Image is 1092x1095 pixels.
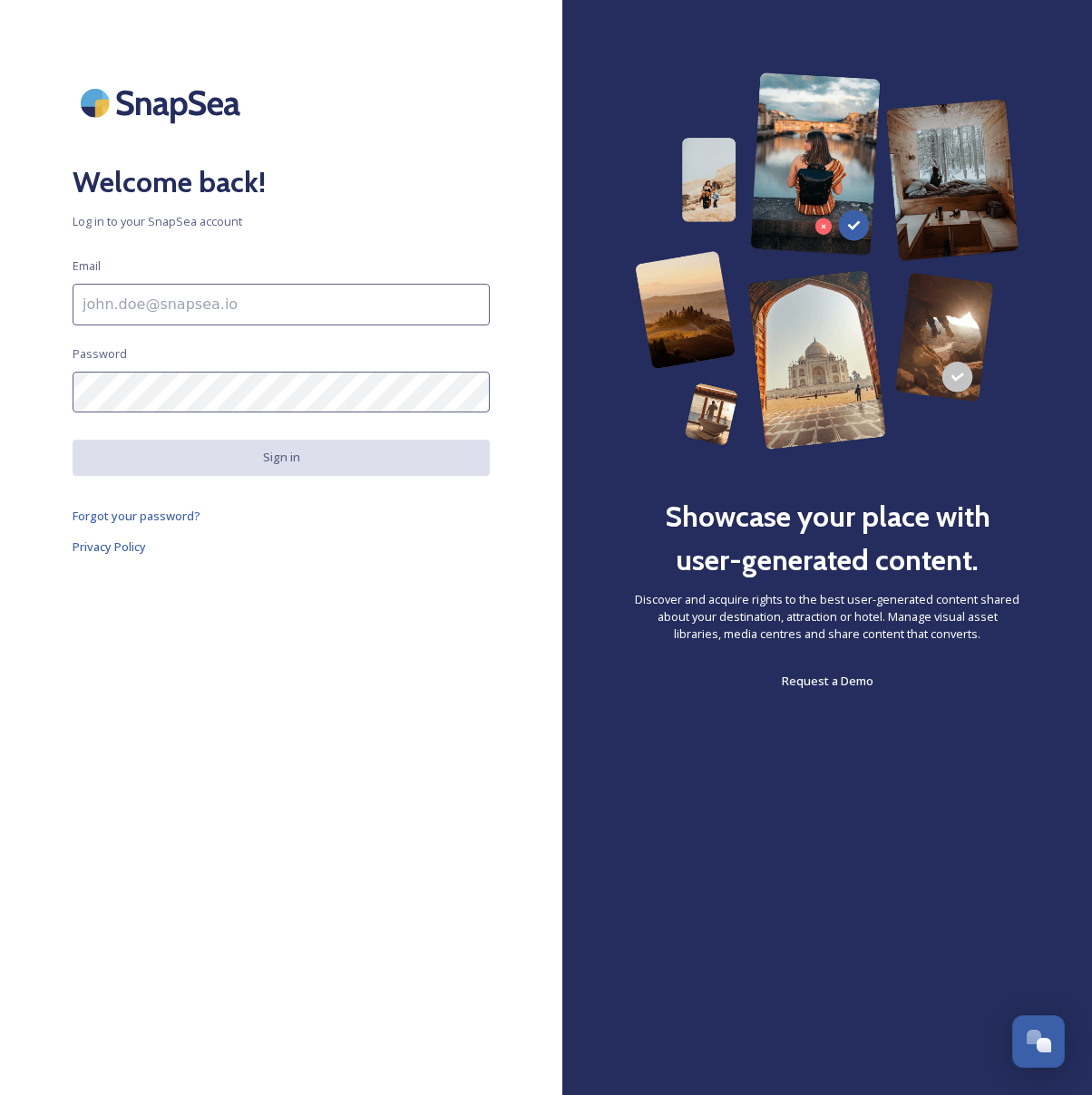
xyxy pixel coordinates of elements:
[73,536,490,557] a: Privacy Policy
[73,508,200,524] span: Forgot your password?
[73,73,254,133] img: SnapSea Logo
[635,591,1019,644] span: Discover and acquire rights to the best user-generated content shared about your destination, att...
[73,538,146,555] span: Privacy Policy
[73,257,101,275] span: Email
[635,73,1019,450] img: 63b42ca75bacad526042e722_Group%20154-p-800.png
[782,673,873,689] span: Request a Demo
[73,505,490,527] a: Forgot your password?
[73,284,490,325] input: john.doe@snapsea.io
[782,670,873,692] a: Request a Demo
[1012,1015,1065,1068] button: Open Chat
[73,440,490,475] button: Sign in
[73,213,490,230] span: Log in to your SnapSea account
[73,345,127,363] span: Password
[635,495,1019,582] h2: Showcase your place with user-generated content.
[73,160,490,204] h2: Welcome back!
